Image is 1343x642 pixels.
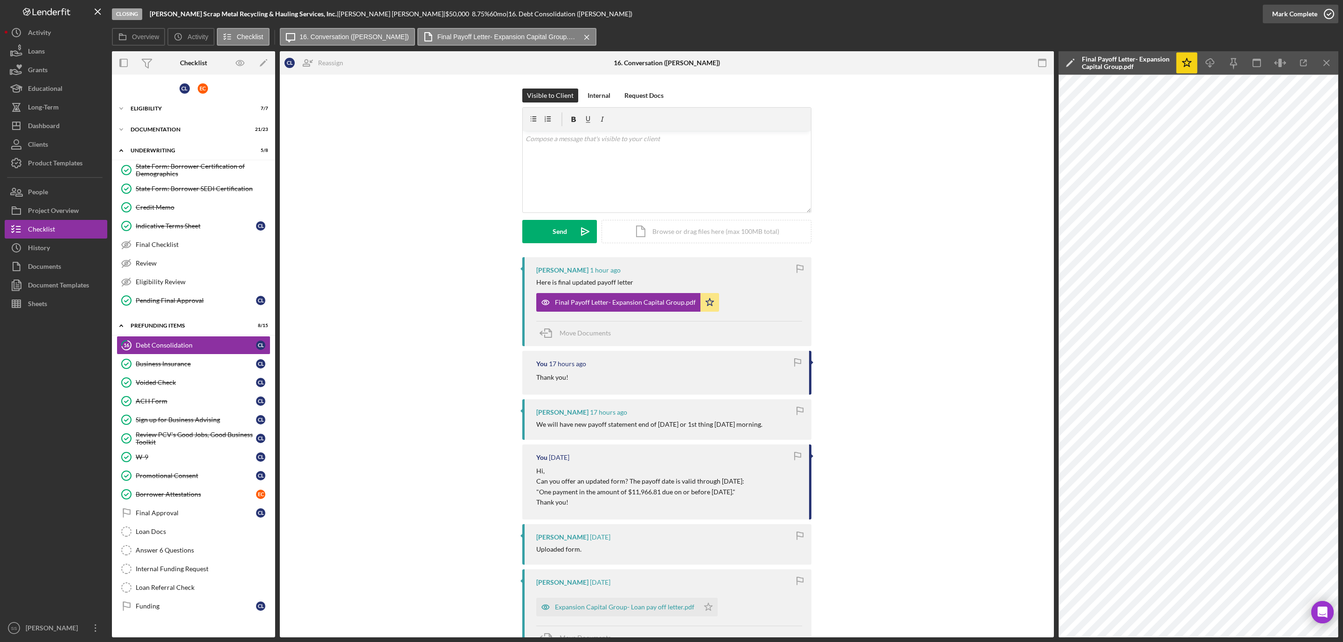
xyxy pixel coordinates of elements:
div: Mark Complete [1272,5,1317,23]
div: Expansion Capital Group- Loan pay off letter.pdf [555,603,694,611]
div: Funding [136,602,256,610]
text: SS [11,626,17,631]
div: C L [256,296,265,305]
tspan: 16 [124,342,130,348]
div: Activity [28,23,51,44]
div: 60 mo [490,10,506,18]
div: | 16. Debt Consolidation ([PERSON_NAME]) [506,10,632,18]
div: E C [256,490,265,499]
a: Answer 6 Questions [117,541,270,560]
div: You [536,454,547,461]
div: Final Checklist [136,241,270,248]
div: Final Approval [136,509,256,517]
time: 2025-09-03 22:57 [549,454,569,461]
div: State Form: Borrower SEDI Certification [136,185,270,192]
div: Loans [28,42,45,63]
label: Checklist [237,33,263,41]
a: Final ApprovalCL [117,504,270,522]
button: History [5,239,107,257]
div: C L [256,471,265,480]
button: CLReassign [280,54,353,72]
button: People [5,183,107,201]
div: Review PCV's Good Jobs, Good Business Toolkit [136,431,256,446]
div: Documentation [131,127,245,132]
time: 2025-09-04 23:23 [590,409,627,416]
a: Promotional ConsentCL [117,466,270,485]
div: Final Payoff Letter- Expansion Capital Group.pdf [1082,55,1170,70]
div: 8.75 % [472,10,490,18]
a: Loans [5,42,107,61]
div: Underwriting [131,148,245,153]
div: 8 / 15 [251,323,268,328]
div: History [28,239,50,260]
div: W-9 [136,453,256,461]
button: Project Overview [5,201,107,220]
div: [PERSON_NAME] [PERSON_NAME] | [339,10,445,18]
a: Internal Funding Request [117,560,270,578]
div: Visible to Client [527,89,574,102]
div: C L [256,359,265,369]
div: Credit Memo [136,204,270,211]
div: Grants [28,61,48,82]
button: Request Docs [620,89,668,102]
b: [PERSON_NAME] Scrap Metal Recycling & Hauling Services, Inc. [150,10,337,18]
div: C L [256,508,265,518]
a: W-9CL [117,448,270,466]
div: C L [256,452,265,462]
button: SS[PERSON_NAME] [5,619,107,637]
div: C L [256,434,265,443]
div: 5 / 8 [251,148,268,153]
div: [PERSON_NAME] [536,409,588,416]
div: 21 / 23 [251,127,268,132]
p: Can you offer an updated form? The payoff date is valid through [DATE]: [536,476,744,486]
div: We will have new payoff statement end of [DATE] or 1st thing [DATE] morning. [536,421,762,428]
time: 2025-08-29 21:12 [590,533,610,541]
button: Activity [167,28,214,46]
button: Long-Term [5,98,107,116]
button: Visible to Client [522,89,578,102]
div: Send [553,220,567,243]
label: Final Payoff Letter- Expansion Capital Group.pdf [437,33,577,41]
div: Final Payoff Letter- Expansion Capital Group.pdf [555,299,696,306]
div: [PERSON_NAME] [536,579,588,586]
div: Request Docs [624,89,664,102]
p: Hi, [536,466,744,476]
button: Move Documents [536,321,620,345]
a: 16Debt ConsolidationCL [117,336,270,355]
button: Dashboard [5,116,107,135]
a: Borrower AttestationsEC [117,485,270,504]
div: Prefunding Items [131,323,245,328]
a: Review PCV's Good Jobs, Good Business ToolkitCL [117,429,270,448]
button: 16. Conversation ([PERSON_NAME]) [280,28,415,46]
span: $50,000 [445,10,469,18]
div: Eligibility [131,106,245,111]
label: Overview [132,33,159,41]
p: Thank you! [536,497,744,507]
div: C L [256,341,265,350]
button: Internal [583,89,615,102]
a: Loan Referral Check [117,578,270,597]
div: Checklist [28,220,55,241]
button: Checklist [5,220,107,239]
div: 7 / 7 [251,106,268,111]
a: Grants [5,61,107,79]
div: Voided Check [136,379,256,386]
div: C L [256,415,265,424]
div: Open Intercom Messenger [1311,601,1334,623]
button: Educational [5,79,107,98]
a: Credit Memo [117,198,270,217]
a: Final Checklist [117,235,270,254]
div: Internal [588,89,610,102]
a: Product Templates [5,154,107,172]
div: Reassign [318,54,343,72]
p: Thank you! [536,372,568,382]
button: Final Payoff Letter- Expansion Capital Group.pdf [536,293,719,312]
div: C L [284,58,295,68]
button: Overview [112,28,165,46]
div: Promotional Consent [136,472,256,479]
a: Documents [5,257,107,276]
